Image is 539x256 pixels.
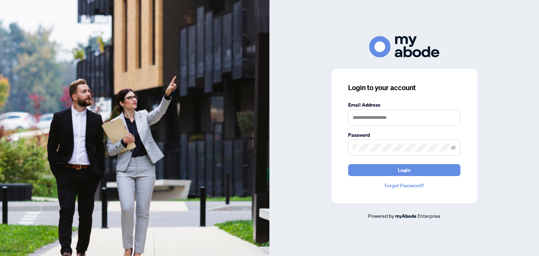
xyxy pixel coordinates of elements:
span: Login [398,164,411,176]
button: Login [348,164,460,176]
span: Powered by [368,213,394,219]
a: Forgot Password? [348,182,460,189]
label: Password [348,131,460,139]
img: ma-logo [369,36,439,58]
span: Enterprise [418,213,440,219]
a: myAbode [395,212,417,220]
label: Email Address [348,101,460,109]
h3: Login to your account [348,83,460,93]
span: eye-invisible [451,145,456,150]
